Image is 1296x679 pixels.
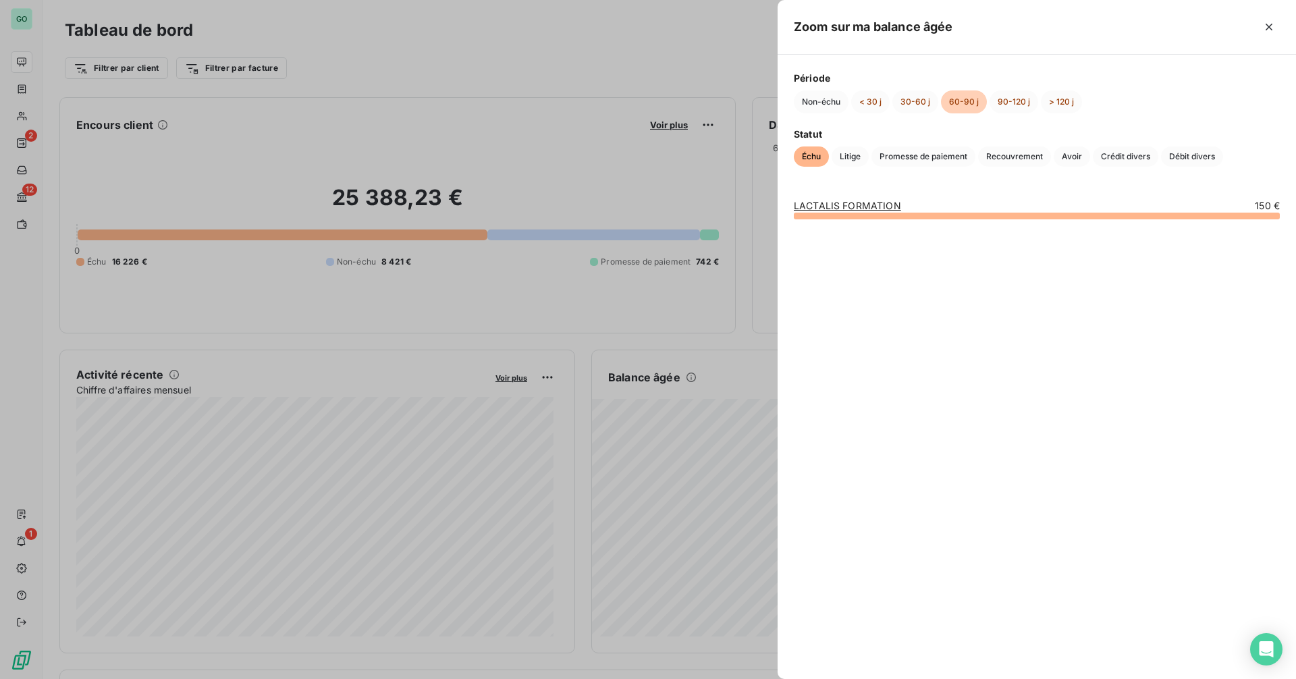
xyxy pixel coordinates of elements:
span: Statut [794,127,1280,141]
button: < 30 j [851,90,890,113]
button: Avoir [1054,146,1090,167]
button: Litige [832,146,869,167]
button: Non-échu [794,90,848,113]
button: Crédit divers [1093,146,1158,167]
button: > 120 j [1041,90,1082,113]
button: Débit divers [1161,146,1223,167]
button: Échu [794,146,829,167]
button: Promesse de paiement [871,146,975,167]
span: 150 € [1255,199,1280,213]
button: 30-60 j [892,90,938,113]
button: Recouvrement [978,146,1051,167]
h5: Zoom sur ma balance âgée [794,18,953,36]
div: Open Intercom Messenger [1250,633,1282,666]
a: LACTALIS FORMATION [794,200,901,211]
button: 60-90 j [941,90,987,113]
button: 90-120 j [990,90,1038,113]
span: Période [794,71,1280,85]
